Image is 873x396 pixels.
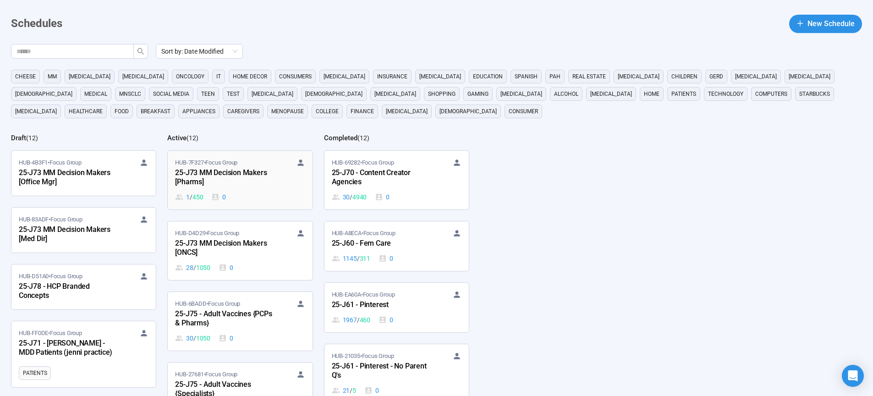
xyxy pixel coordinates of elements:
span: [MEDICAL_DATA] [590,89,632,99]
span: [MEDICAL_DATA] [324,72,365,81]
h1: Schedules [11,15,62,33]
span: Patients [671,89,696,99]
span: [MEDICAL_DATA] [15,107,57,116]
div: 21 [332,385,356,396]
div: 0 [379,253,393,264]
span: oncology [176,72,204,81]
a: HUB-D4D29•Focus Group25-J73 MM Decision Makers [ONCS]28 / 10500 [168,221,312,280]
div: 0 [364,385,379,396]
span: healthcare [69,107,103,116]
div: 30 [332,192,367,202]
span: HUB-21035 • Focus Group [332,352,394,361]
div: 0 [219,333,233,343]
span: / [350,192,352,202]
span: HUB-FF0DE • Focus Group [19,329,82,338]
div: 25-J75 - Adult Vaccines {PCPs & Pharms} [175,308,276,330]
div: 25-J61 - Pinterest - No Parent Q's [332,361,433,382]
span: [MEDICAL_DATA] [618,72,659,81]
span: HUB-6BADD • Focus Group [175,299,240,308]
span: [MEDICAL_DATA] [789,72,830,81]
span: MM [48,72,57,81]
span: HUB-D4D29 • Focus Group [175,229,239,238]
span: Test [227,89,240,99]
span: [MEDICAL_DATA] [386,107,428,116]
div: 1967 [332,315,370,325]
span: real estate [572,72,606,81]
a: HUB-EA60A•Focus Group25-J61 - Pinterest1967 / 4600 [324,283,469,332]
span: 4940 [352,192,367,202]
span: [MEDICAL_DATA] [735,72,777,81]
span: [MEDICAL_DATA] [252,89,293,99]
div: 25-J60 - Fem Care [332,238,433,250]
span: Teen [201,89,215,99]
div: 0 [379,315,393,325]
span: GERD [709,72,723,81]
div: 1145 [332,253,370,264]
span: / [190,192,192,202]
span: Spanish [515,72,538,81]
span: Patients [23,368,47,378]
div: 0 [211,192,226,202]
span: / [357,253,360,264]
span: gaming [467,89,489,99]
span: education [473,72,503,81]
span: children [671,72,697,81]
span: [MEDICAL_DATA] [122,72,164,81]
div: 0 [375,192,390,202]
div: 25-J78 - HCP Branded Concepts [19,281,120,302]
a: HUB-69282•Focus Group25-J70 - Content Creator Agencies30 / 49400 [324,151,469,209]
span: technology [708,89,743,99]
a: HUB-A8ECA•Focus Group25-J60 - Fem Care1145 / 3110 [324,221,469,271]
span: 1050 [196,263,210,273]
span: [MEDICAL_DATA] [374,89,416,99]
span: [MEDICAL_DATA] [69,72,110,81]
div: 0 [219,263,233,273]
span: / [193,333,196,343]
span: starbucks [799,89,830,99]
div: 25-J71 - [PERSON_NAME] - MDD Patients (jenni practice) [19,338,120,359]
div: 30 [175,333,210,343]
span: 5 [352,385,356,396]
span: 460 [360,315,370,325]
span: [DEMOGRAPHIC_DATA] [439,107,497,116]
span: consumer [509,107,538,116]
h2: Active [167,134,187,142]
a: HUB-83ADF•Focus Group25-J73 MM Decision Makers [Med Dir] [11,208,156,253]
span: ( 12 ) [187,134,198,142]
span: breakfast [141,107,170,116]
div: 25-J73 MM Decision Makers [Pharms] [175,167,276,188]
a: HUB-6BADD•Focus Group25-J75 - Adult Vaccines {PCPs & Pharms}30 / 10500 [168,292,312,351]
span: 1050 [196,333,210,343]
span: ( 12 ) [26,134,38,142]
span: plus [796,20,804,27]
span: computers [755,89,787,99]
span: finance [351,107,374,116]
button: plusNew Schedule [789,15,862,33]
div: 25-J73 MM Decision Makers [ONCS] [175,238,276,259]
span: / [350,385,352,396]
span: social media [153,89,189,99]
span: mnsclc [119,89,141,99]
span: HUB-A8ECA • Focus Group [332,229,395,238]
span: 311 [360,253,370,264]
span: it [216,72,221,81]
span: caregivers [227,107,259,116]
a: HUB-4B3F1•Focus Group25-J73 MM Decision Makers [Office Mgr] [11,151,156,196]
div: 25-J73 MM Decision Makers [Med Dir] [19,224,120,245]
div: 25-J70 - Content Creator Agencies [332,167,433,188]
span: HUB-4B3F1 • Focus Group [19,158,82,167]
span: HUB-EA60A • Focus Group [332,290,395,299]
span: cheese [15,72,36,81]
a: HUB-D51A0•Focus Group25-J78 - HCP Branded Concepts [11,264,156,309]
span: alcohol [554,89,578,99]
span: ( 12 ) [357,134,369,142]
span: [DEMOGRAPHIC_DATA] [305,89,362,99]
span: PAH [549,72,560,81]
div: 1 [175,192,203,202]
span: appliances [182,107,215,116]
span: HUB-69282 • Focus Group [332,158,394,167]
a: HUB-FF0DE•Focus Group25-J71 - [PERSON_NAME] - MDD Patients (jenni practice)Patients [11,321,156,387]
span: medical [84,89,107,99]
span: Insurance [377,72,407,81]
span: / [193,263,196,273]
